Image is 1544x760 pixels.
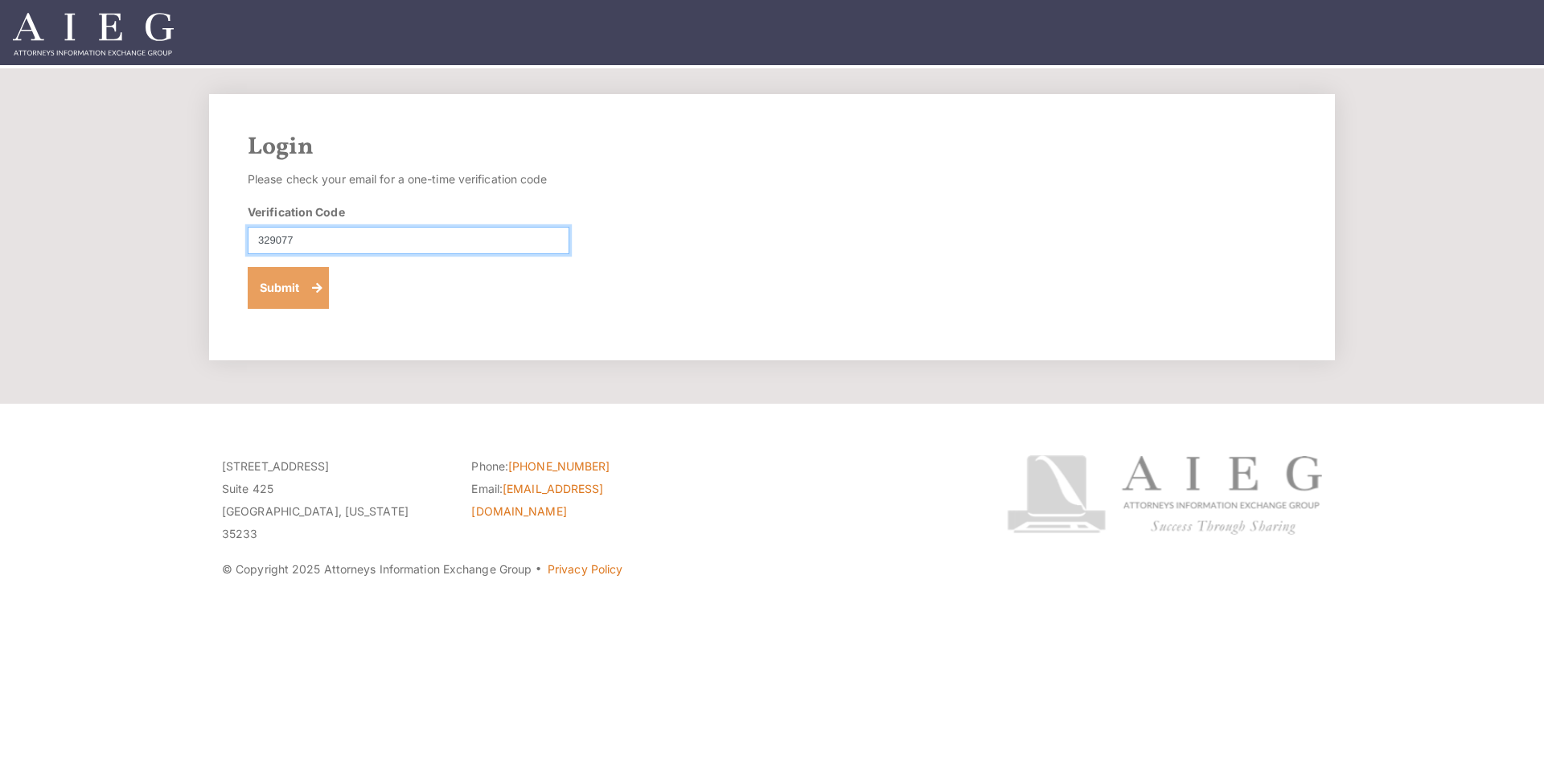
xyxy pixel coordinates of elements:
li: Phone: [471,455,696,478]
label: Verification Code [248,203,345,220]
span: · [535,569,542,577]
p: Please check your email for a one-time verification code [248,168,569,191]
li: Email: [471,478,696,523]
a: [EMAIL_ADDRESS][DOMAIN_NAME] [471,482,603,518]
button: Submit [248,267,329,309]
a: Privacy Policy [548,562,622,576]
p: [STREET_ADDRESS] Suite 425 [GEOGRAPHIC_DATA], [US_STATE] 35233 [222,455,447,545]
h2: Login [248,133,1296,162]
a: [PHONE_NUMBER] [508,459,610,473]
img: Attorneys Information Exchange Group [13,13,174,55]
p: © Copyright 2025 Attorneys Information Exchange Group [222,558,947,581]
img: Attorneys Information Exchange Group logo [1007,455,1322,535]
